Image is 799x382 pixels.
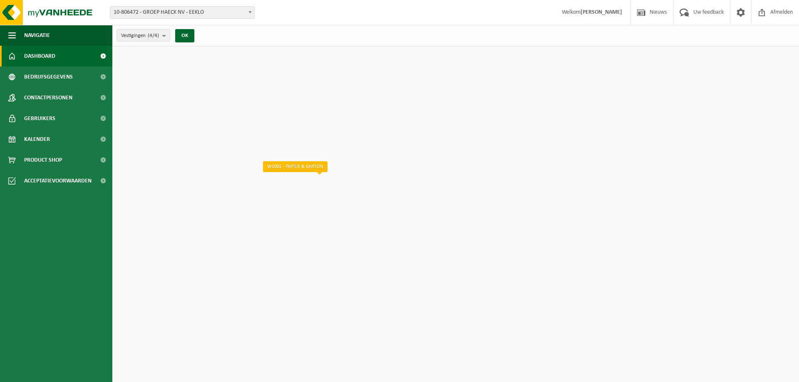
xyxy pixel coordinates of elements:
[148,33,159,38] count: (4/4)
[24,67,73,87] span: Bedrijfsgegevens
[24,87,72,108] span: Contactpersonen
[110,6,255,19] span: 10-806472 - GROEP HAECK NV - EEKLO
[24,108,55,129] span: Gebruikers
[24,150,62,170] span: Product Shop
[110,7,254,18] span: 10-806472 - GROEP HAECK NV - EEKLO
[121,30,159,42] span: Vestigingen
[581,9,622,15] strong: [PERSON_NAME]
[175,29,194,42] button: OK
[24,170,92,191] span: Acceptatievoorwaarden
[24,129,50,150] span: Kalender
[24,25,50,46] span: Navigatie
[117,29,170,42] button: Vestigingen(4/4)
[24,46,55,67] span: Dashboard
